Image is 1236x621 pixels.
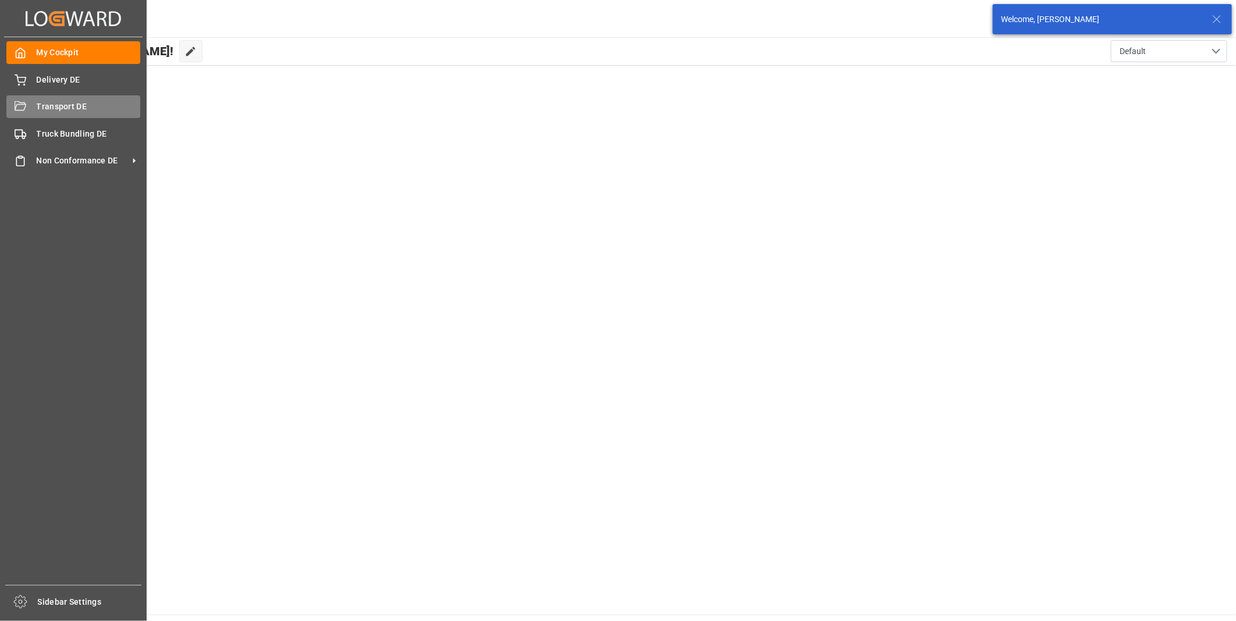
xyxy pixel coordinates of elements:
[37,128,141,140] span: Truck Bundling DE
[1001,13,1201,26] div: Welcome, [PERSON_NAME]
[6,95,140,118] a: Transport DE
[48,40,173,62] span: Hello [PERSON_NAME]!
[37,155,129,167] span: Non Conformance DE
[6,41,140,64] a: My Cockpit
[6,122,140,145] a: Truck Bundling DE
[1111,40,1227,62] button: open menu
[1120,45,1146,58] span: Default
[37,101,141,113] span: Transport DE
[37,74,141,86] span: Delivery DE
[6,68,140,91] a: Delivery DE
[37,47,141,59] span: My Cockpit
[38,596,142,608] span: Sidebar Settings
